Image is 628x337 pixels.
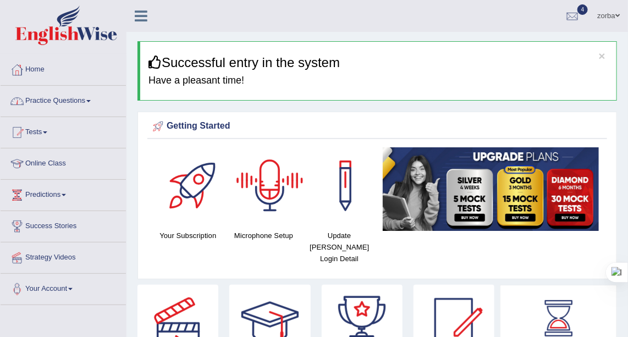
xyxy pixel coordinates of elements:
[1,117,126,145] a: Tests
[1,54,126,82] a: Home
[1,180,126,207] a: Predictions
[1,148,126,176] a: Online Class
[1,211,126,239] a: Success Stories
[150,118,604,135] div: Getting Started
[148,56,608,70] h3: Successful entry in the system
[1,242,126,270] a: Strategy Videos
[383,147,599,231] img: small5.jpg
[577,4,588,15] span: 4
[307,230,372,264] h4: Update [PERSON_NAME] Login Detail
[232,230,296,241] h4: Microphone Setup
[1,86,126,113] a: Practice Questions
[599,50,605,62] button: ×
[1,274,126,301] a: Your Account
[156,230,221,241] h4: Your Subscription
[148,75,608,86] h4: Have a pleasant time!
